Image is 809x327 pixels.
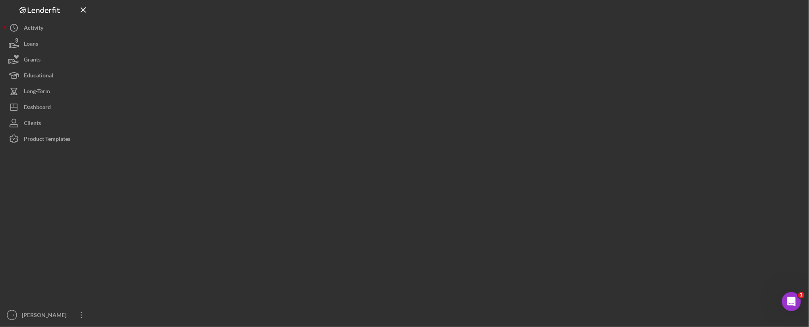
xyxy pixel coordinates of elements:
[24,20,43,38] div: Activity
[24,131,70,149] div: Product Templates
[4,307,91,323] button: JR[PERSON_NAME]
[782,292,801,311] iframe: Intercom live chat
[4,99,91,115] button: Dashboard
[4,36,91,52] button: Loans
[4,20,91,36] button: Activity
[4,131,91,147] button: Product Templates
[798,292,805,298] span: 1
[24,67,53,85] div: Educational
[24,36,38,54] div: Loans
[24,99,51,117] div: Dashboard
[10,313,14,317] text: JR
[24,115,41,133] div: Clients
[24,83,50,101] div: Long-Term
[24,52,41,69] div: Grants
[4,83,91,99] button: Long-Term
[4,52,91,67] button: Grants
[4,115,91,131] button: Clients
[4,67,91,83] button: Educational
[20,307,72,325] div: [PERSON_NAME]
